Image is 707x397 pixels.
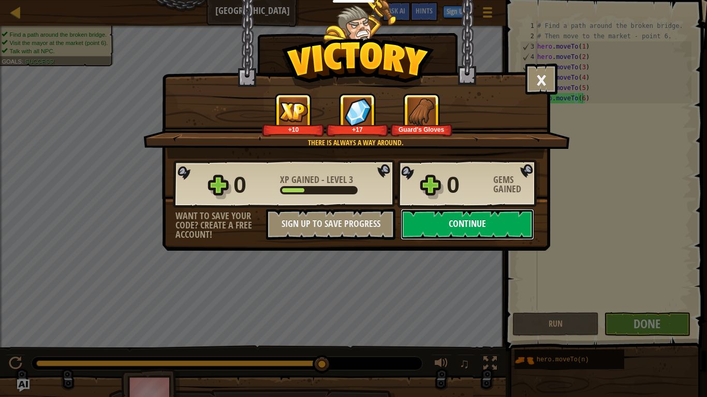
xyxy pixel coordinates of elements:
div: 0 [233,169,274,202]
div: Want to save your code? Create a free account! [175,211,266,239]
span: Level [325,173,349,186]
span: XP Gained [280,173,321,186]
div: Gems Gained [493,175,540,194]
img: Gems Gained [344,98,371,126]
div: - [280,175,353,185]
button: × [525,64,557,95]
div: 0 [447,169,487,202]
button: Continue [401,209,534,240]
button: Sign Up to Save Progress [266,209,395,240]
div: +10 [264,126,322,133]
img: XP Gained [279,102,308,122]
div: Guard's Gloves [392,126,451,133]
div: +17 [328,126,387,133]
div: There is always a way around. [193,138,519,148]
img: Victory [282,38,434,90]
img: New Item [407,98,436,126]
span: 3 [349,173,353,186]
